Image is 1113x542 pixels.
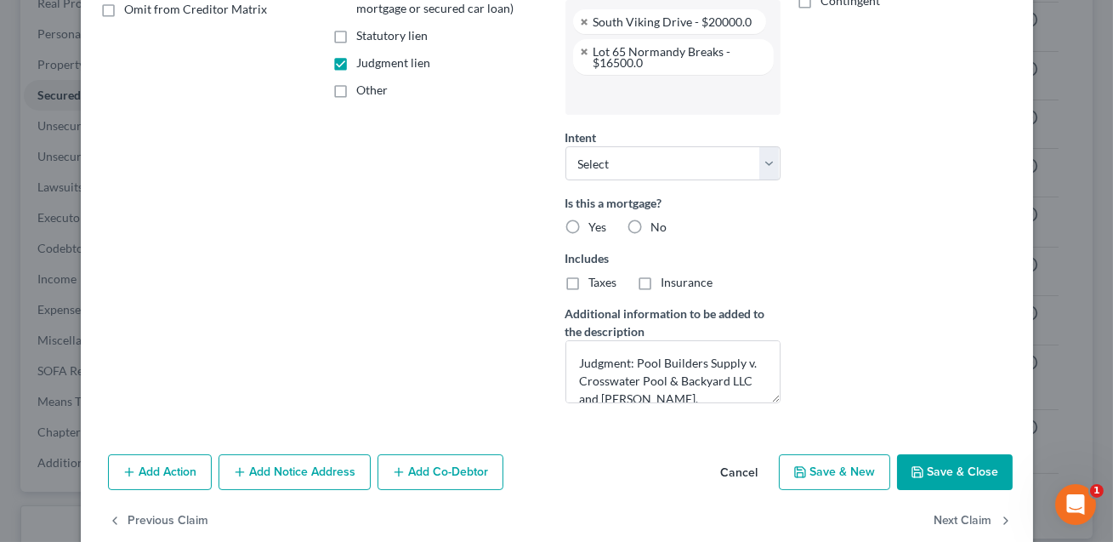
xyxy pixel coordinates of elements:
[219,454,371,490] button: Add Notice Address
[108,454,212,490] button: Add Action
[565,128,597,146] label: Intent
[934,504,1013,539] button: Next Claim
[378,454,503,490] button: Add Co-Debtor
[357,83,389,97] span: Other
[662,275,713,289] span: Insurance
[565,305,781,340] label: Additional information to be added to the description
[1090,484,1104,498] span: 1
[357,55,431,70] span: Judgment lien
[565,249,781,267] label: Includes
[125,2,268,16] span: Omit from Creditor Matrix
[707,456,772,490] button: Cancel
[108,504,209,539] button: Previous Claim
[1055,484,1096,525] iframe: Intercom live chat
[593,16,752,27] div: South Viking Drive - $20000.0
[589,220,607,234] span: Yes
[565,194,781,212] label: Is this a mortgage?
[589,275,617,289] span: Taxes
[779,454,890,490] button: Save & New
[897,454,1013,490] button: Save & Close
[357,28,429,43] span: Statutory lien
[593,46,760,68] div: Lot 65 Normandy Breaks - $16500.0
[651,220,667,234] span: No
